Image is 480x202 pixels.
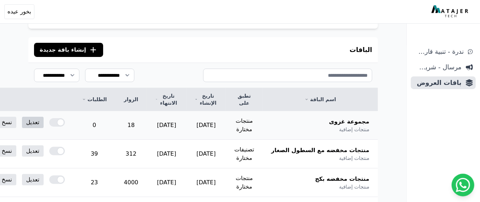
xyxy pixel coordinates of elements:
span: ندرة - تنبية قارب علي النفاذ [414,47,464,57]
td: 0 [73,111,115,140]
a: اسم الباقة [271,96,369,103]
td: [DATE] [147,140,186,168]
a: الطلبات [82,96,107,103]
span: منتجات مخفضه بكج [315,175,369,183]
span: منتجات مخفضه مع السطول الصغار [271,146,369,155]
td: [DATE] [147,111,186,140]
td: تصنيفات مختارة [226,140,263,168]
td: 39 [73,140,115,168]
span: منتجات إضافية [339,155,369,162]
span: إنشاء باقة جديدة [40,46,86,54]
a: تعديل [22,145,44,157]
span: بخور عيده [7,7,31,16]
span: مجموعة غزوى [329,117,369,126]
td: 18 [115,111,147,140]
td: [DATE] [186,168,226,197]
td: 23 [73,168,115,197]
button: إنشاء باقة جديدة [34,43,103,57]
td: منتجات مختارة [226,168,263,197]
span: منتجات إضافية [339,126,369,133]
td: منتجات مختارة [226,111,263,140]
td: 4000 [115,168,147,197]
th: تطبق على [226,88,263,111]
th: الزوار [115,88,147,111]
td: [DATE] [186,111,226,140]
img: MatajerTech Logo [431,5,470,18]
span: مرسال - شريط دعاية [414,62,462,72]
a: تاريخ الإنشاء [195,92,217,106]
a: تعديل [22,117,44,128]
td: [DATE] [186,140,226,168]
a: تعديل [22,174,44,185]
h3: الباقات [350,45,372,55]
td: 312 [115,140,147,168]
button: بخور عيده [4,4,34,19]
span: باقات العروض [414,78,462,88]
td: [DATE] [147,168,186,197]
a: تاريخ الانتهاء [155,92,178,106]
span: منتجات إضافية [339,183,369,190]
